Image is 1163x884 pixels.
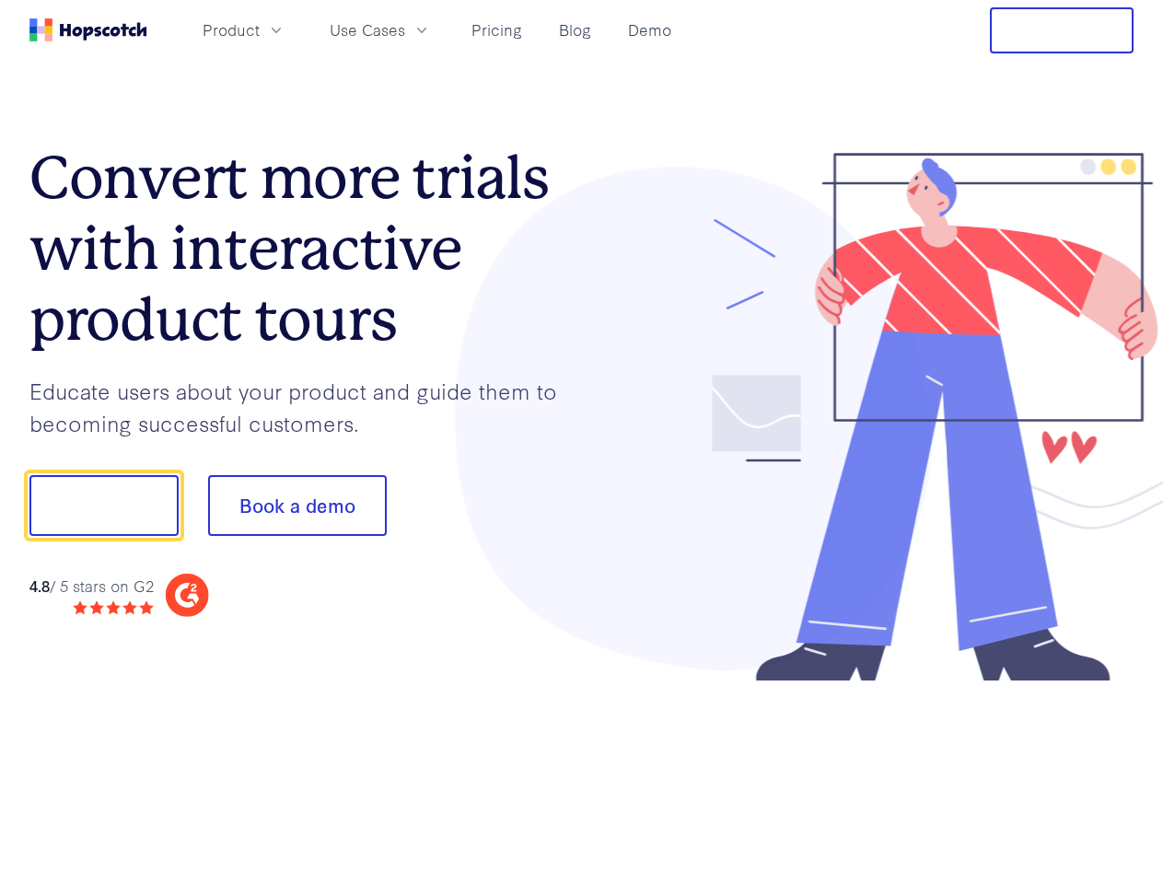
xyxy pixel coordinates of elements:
a: Blog [552,15,599,45]
strong: 4.8 [29,575,50,596]
a: Home [29,18,147,41]
p: Educate users about your product and guide them to becoming successful customers. [29,375,582,438]
span: Use Cases [330,18,405,41]
button: Product [192,15,297,45]
button: Use Cases [319,15,442,45]
a: Pricing [464,15,529,45]
span: Product [203,18,260,41]
button: Show me! [29,475,179,536]
a: Demo [621,15,679,45]
button: Book a demo [208,475,387,536]
button: Free Trial [990,7,1134,53]
div: / 5 stars on G2 [29,575,154,598]
h1: Convert more trials with interactive product tours [29,143,582,355]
